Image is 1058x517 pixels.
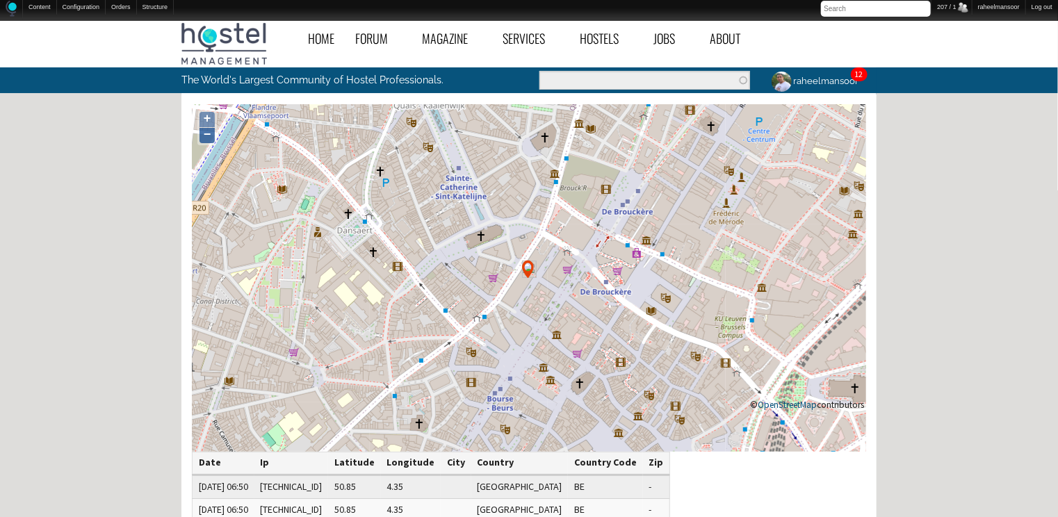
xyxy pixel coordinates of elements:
a: OpenStreetMap [758,399,817,411]
th: Country Code [568,452,643,475]
a: Jobs [644,23,700,54]
a: Forum [345,23,412,54]
td: [GEOGRAPHIC_DATA] [471,475,569,499]
p: The World's Largest Community of Hostel Professionals. [181,67,471,92]
img: Hostel Management Home [181,23,267,65]
div: © contributors [750,400,864,409]
img: Home [6,1,17,17]
a: 12 [855,69,863,79]
th: Country [471,452,569,475]
th: Longitude [381,452,441,475]
a: Magazine [412,23,493,54]
th: Zip [643,452,670,475]
td: BE [568,475,643,499]
th: Ip [254,452,329,475]
td: [TECHNICAL_ID] [254,475,329,499]
input: Search [821,1,931,17]
input: Enter the terms you wish to search for. [539,71,750,90]
a: About [700,23,765,54]
img: raheelmansoor's picture [770,69,794,94]
td: - [643,475,670,499]
td: 50.85 [328,475,381,499]
a: Hostels [570,23,644,54]
th: Latitude [328,452,381,475]
a: Services [493,23,570,54]
td: [DATE] 06:50 [193,475,254,499]
a: − [200,128,215,143]
a: Home [298,23,345,54]
th: Date [193,452,254,475]
a: + [200,112,215,127]
td: 4.35 [381,475,441,499]
a: raheelmansoor [760,67,867,95]
th: City [441,452,471,475]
